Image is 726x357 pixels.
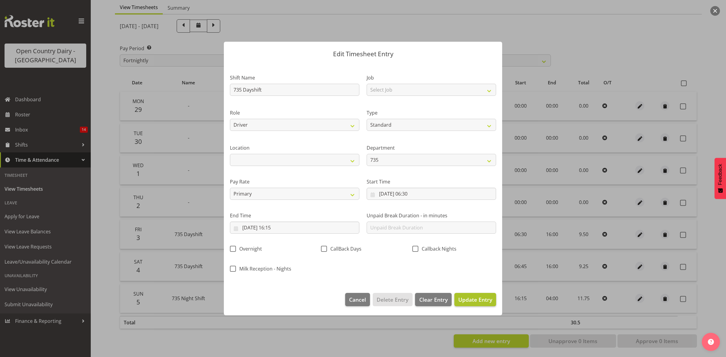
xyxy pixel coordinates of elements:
input: Click to select... [367,188,496,200]
span: Delete Entry [377,296,408,303]
input: Unpaid Break Duration [367,222,496,234]
label: Department [367,144,496,151]
span: Feedback [718,164,723,185]
span: Clear Entry [419,296,448,303]
span: CallBack Days [327,246,361,252]
label: Job [367,74,496,81]
label: End Time [230,212,359,219]
label: Location [230,144,359,151]
img: help-xxl-2.png [708,339,714,345]
span: Overnight [236,246,262,252]
button: Feedback - Show survey [715,158,726,199]
input: Shift Name [230,84,359,96]
button: Update Entry [454,293,496,306]
span: Callback Nights [418,246,456,252]
span: Milk Reception - Nights [236,266,291,272]
button: Delete Entry [373,293,412,306]
p: Edit Timesheet Entry [230,51,496,57]
label: Start Time [367,178,496,185]
label: Shift Name [230,74,359,81]
label: Type [367,109,496,116]
input: Click to select... [230,222,359,234]
button: Clear Entry [415,293,451,306]
label: Pay Rate [230,178,359,185]
button: Cancel [345,293,370,306]
label: Unpaid Break Duration - in minutes [367,212,496,219]
span: Cancel [349,296,366,303]
span: Update Entry [458,296,492,303]
label: Role [230,109,359,116]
